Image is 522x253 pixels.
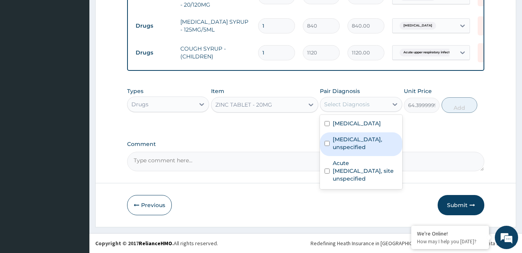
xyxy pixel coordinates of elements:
a: RelianceHMO [139,240,172,247]
strong: Copyright © 2017 . [95,240,174,247]
footer: All rights reserved. [89,233,522,253]
label: Acute [MEDICAL_DATA], site unspecified [333,159,397,183]
span: We're online! [45,77,107,155]
button: Previous [127,195,172,215]
div: Select Diagnosis [324,100,370,108]
span: [MEDICAL_DATA] [400,22,436,30]
img: d_794563401_company_1708531726252_794563401 [14,39,31,58]
div: ZINC TABLET - 20MG [215,101,272,109]
td: [MEDICAL_DATA] SYRUP - 125MG/5ML [176,14,254,37]
div: We're Online! [417,230,483,237]
label: [MEDICAL_DATA], unspecified [333,135,397,151]
textarea: Type your message and hit 'Enter' [4,170,148,197]
div: Chat with us now [40,44,131,54]
label: Types [127,88,143,95]
div: Minimize live chat window [127,4,146,23]
div: Redefining Heath Insurance in [GEOGRAPHIC_DATA] using Telemedicine and Data Science! [311,239,516,247]
p: How may I help you today? [417,238,483,245]
span: Acute upper respiratory infect... [400,49,456,56]
td: COUGH SYRUP - (CHILDREN) [176,41,254,64]
button: Submit [438,195,484,215]
label: Pair Diagnosis [320,87,360,95]
button: Add [442,97,477,113]
td: Drugs [132,46,176,60]
div: Drugs [131,100,148,108]
label: Item [211,87,224,95]
label: Comment [127,141,484,148]
label: [MEDICAL_DATA] [333,119,381,127]
label: Unit Price [404,87,432,95]
td: Drugs [132,19,176,33]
